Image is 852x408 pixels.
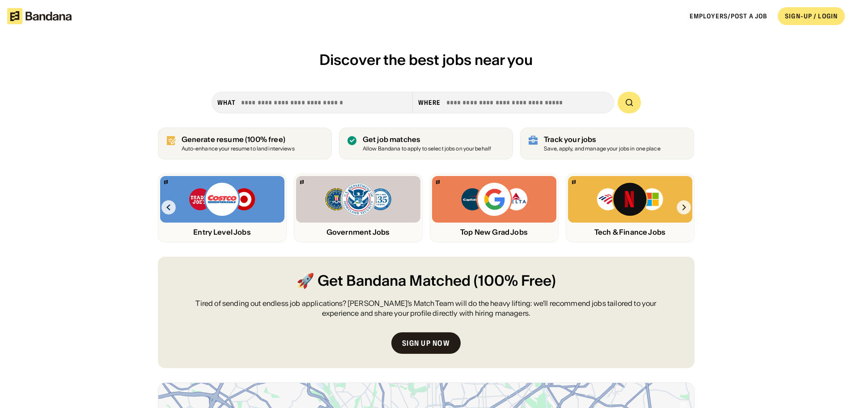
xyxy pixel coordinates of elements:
[363,146,491,152] div: Allow Bandana to apply to select jobs on your behalf
[418,99,441,107] div: Where
[402,339,450,347] div: Sign up now
[460,181,528,217] img: Capital One, Google, Delta logos
[566,174,695,242] a: Bandana logoBank of America, Netflix, Microsoft logosTech & Finance Jobs
[690,12,767,20] a: Employers/Post a job
[182,135,295,144] div: Generate resume
[245,135,285,144] span: (100% free)
[474,271,556,291] span: (100% Free)
[217,99,236,107] div: what
[324,181,392,217] img: FBI, DHS, MWRD logos
[160,228,284,236] div: Entry Level Jobs
[544,135,661,144] div: Track your jobs
[568,228,692,236] div: Tech & Finance Jobs
[436,180,440,184] img: Bandana logo
[363,135,491,144] div: Get job matches
[188,181,256,217] img: Trader Joe’s, Costco, Target logos
[391,332,461,354] a: Sign up now
[294,174,423,242] a: Bandana logoFBI, DHS, MWRD logosGovernment Jobs
[430,174,559,242] a: Bandana logoCapital One, Google, Delta logosTop New Grad Jobs
[297,271,471,291] span: 🚀 Get Bandana Matched
[164,180,168,184] img: Bandana logo
[179,298,673,318] div: Tired of sending out endless job applications? [PERSON_NAME]’s Match Team will do the heavy lifti...
[319,51,533,69] span: Discover the best jobs near you
[785,12,838,20] div: SIGN-UP / LOGIN
[161,200,176,215] img: Left Arrow
[339,128,513,159] a: Get job matches Allow Bandana to apply to select jobs on your behalf
[677,200,691,215] img: Right Arrow
[300,180,304,184] img: Bandana logo
[572,180,576,184] img: Bandana logo
[544,146,661,152] div: Save, apply, and manage your jobs in one place
[158,128,332,159] a: Generate resume (100% free)Auto-enhance your resume to land interviews
[432,228,556,236] div: Top New Grad Jobs
[296,228,420,236] div: Government Jobs
[596,181,664,217] img: Bank of America, Netflix, Microsoft logos
[520,128,694,159] a: Track your jobs Save, apply, and manage your jobs in one place
[182,146,295,152] div: Auto-enhance your resume to land interviews
[158,174,287,242] a: Bandana logoTrader Joe’s, Costco, Target logosEntry Level Jobs
[7,8,72,24] img: Bandana logotype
